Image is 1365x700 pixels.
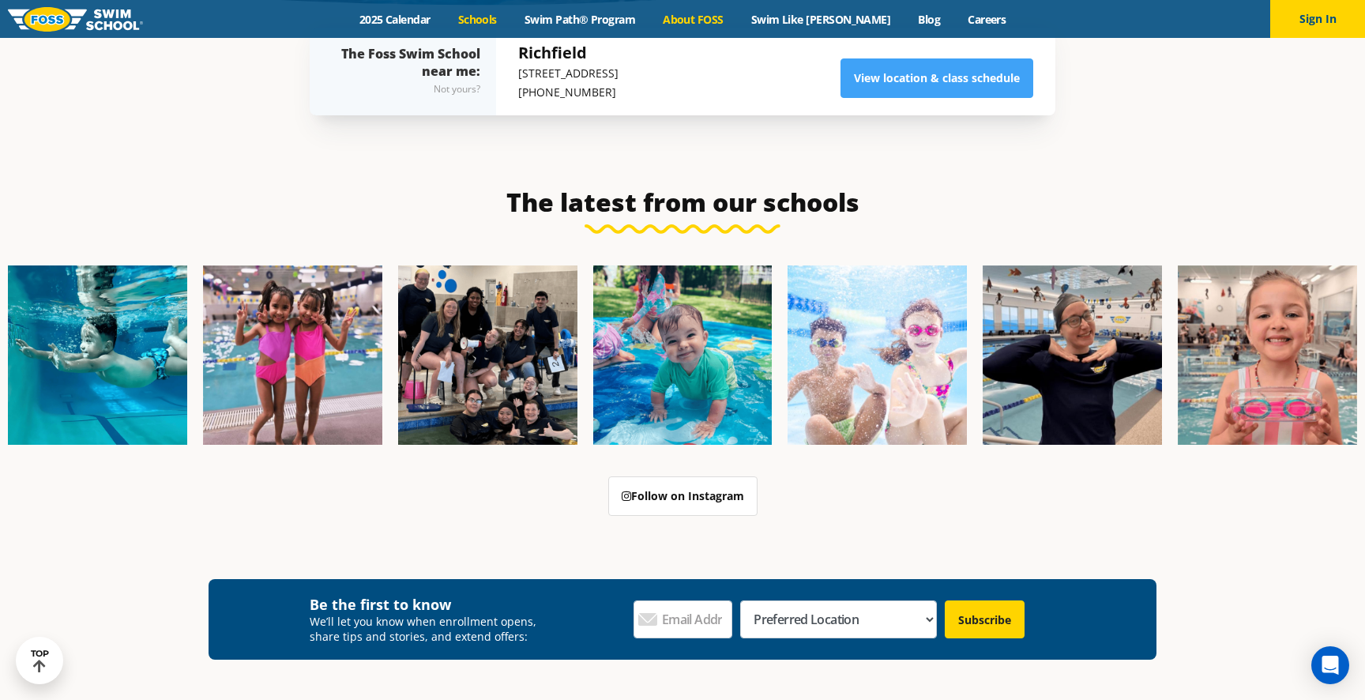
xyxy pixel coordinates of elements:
[310,614,547,644] p: We’ll let you know when enrollment opens, share tips and stories, and extend offers:
[1178,265,1357,445] img: Fa25-Website-Images-14-600x600.jpg
[649,12,738,27] a: About FOSS
[634,600,733,638] input: Email Address
[904,12,954,27] a: Blog
[510,12,649,27] a: Swim Path® Program
[518,42,619,64] h5: Richfield
[518,64,619,83] p: [STREET_ADDRESS]
[954,12,1020,27] a: Careers
[1311,646,1349,684] div: Open Intercom Messenger
[945,600,1025,638] input: Subscribe
[310,595,547,614] h4: Be the first to know
[341,80,480,99] div: Not yours?
[8,265,187,445] img: Fa25-Website-Images-1-600x600.png
[983,265,1162,445] img: Fa25-Website-Images-9-600x600.jpg
[345,12,444,27] a: 2025 Calendar
[31,649,49,673] div: TOP
[8,7,143,32] img: FOSS Swim School Logo
[788,265,967,445] img: FCC_FOSS_GeneralShoot_May_FallCampaign_lowres-9556-600x600.jpg
[593,265,773,445] img: Fa25-Website-Images-600x600.png
[444,12,510,27] a: Schools
[341,45,480,99] div: The Foss Swim School near me:
[608,476,758,516] a: Follow on Instagram
[203,265,382,445] img: Fa25-Website-Images-8-600x600.jpg
[840,58,1033,98] a: View location & class schedule
[737,12,904,27] a: Swim Like [PERSON_NAME]
[398,265,577,445] img: Fa25-Website-Images-2-600x600.png
[518,83,619,102] p: [PHONE_NUMBER]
